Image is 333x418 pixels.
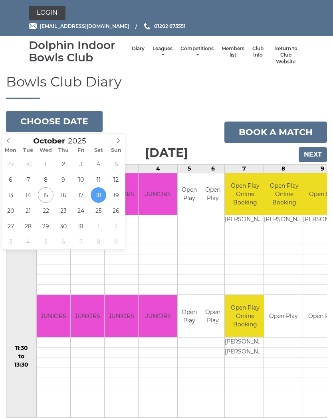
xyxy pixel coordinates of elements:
td: [PERSON_NAME] [225,337,265,347]
span: November 9, 2025 [108,234,124,249]
span: October 16, 2025 [55,187,71,203]
span: October 10, 2025 [73,172,89,187]
td: JUNIORS [139,295,177,337]
span: Sun [107,148,125,153]
span: October 29, 2025 [38,218,54,234]
span: October 9, 2025 [55,172,71,187]
span: November 4, 2025 [20,234,36,249]
td: 8 [264,164,303,173]
span: October 18, 2025 [91,187,106,203]
span: October 14, 2025 [20,187,36,203]
td: JUNIORS [139,173,177,215]
a: Members list [222,45,244,59]
td: JUNIORS [105,295,138,337]
span: November 8, 2025 [91,234,106,249]
td: 4 [139,164,178,173]
a: Return to Club Website [272,45,300,65]
div: Dolphin Indoor Bowls Club [29,39,128,64]
span: October 11, 2025 [91,172,106,187]
td: 11:30 to 13:30 [6,295,37,418]
td: Open Play [201,173,224,215]
img: Phone us [144,23,150,29]
a: Email [EMAIL_ADDRESS][DOMAIN_NAME] [29,22,129,30]
span: October 1, 2025 [38,156,54,172]
span: October 13, 2025 [3,187,18,203]
td: 7 [225,164,264,173]
td: [PERSON_NAME] [225,347,265,357]
span: November 6, 2025 [55,234,71,249]
span: Scroll to increment [33,137,65,145]
span: October 23, 2025 [55,203,71,218]
td: Open Play [178,173,201,215]
td: 6 [201,164,225,173]
span: September 30, 2025 [20,156,36,172]
img: Email [29,23,37,29]
span: November 7, 2025 [73,234,89,249]
span: October 31, 2025 [73,218,89,234]
span: October 7, 2025 [20,172,36,187]
span: October 20, 2025 [3,203,18,218]
span: October 8, 2025 [38,172,54,187]
a: Login [29,6,65,20]
span: November 2, 2025 [108,218,124,234]
td: [PERSON_NAME] [264,215,304,225]
span: September 29, 2025 [3,156,18,172]
span: October 24, 2025 [73,203,89,218]
a: Competitions [180,45,214,59]
button: Choose date [6,111,103,132]
span: October 30, 2025 [55,218,71,234]
span: [EMAIL_ADDRESS][DOMAIN_NAME] [40,23,129,29]
span: October 22, 2025 [38,203,54,218]
span: October 26, 2025 [108,203,124,218]
span: October 19, 2025 [108,187,124,203]
a: Book a match [224,122,327,143]
span: October 4, 2025 [91,156,106,172]
span: Wed [37,148,55,153]
span: Fri [72,148,90,153]
span: October 2, 2025 [55,156,71,172]
span: October 25, 2025 [91,203,106,218]
td: Open Play [264,295,303,337]
span: November 5, 2025 [38,234,54,249]
span: October 17, 2025 [73,187,89,203]
td: 5 [178,164,201,173]
td: Open Play Online Booking [225,295,265,337]
input: Scroll to increment [65,136,96,145]
span: 01202 675551 [154,23,186,29]
span: October 12, 2025 [108,172,124,187]
td: JUNIORS [37,295,70,337]
td: Open Play [201,295,224,337]
span: October 27, 2025 [3,218,18,234]
span: November 3, 2025 [3,234,18,249]
td: Open Play Online Booking [225,173,265,215]
span: Thu [55,148,72,153]
td: [PERSON_NAME] [225,215,265,225]
span: Sat [90,148,107,153]
span: Mon [2,148,20,153]
a: Leagues [153,45,172,59]
td: JUNIORS [71,295,104,337]
a: Club Info [252,45,264,59]
span: Tue [20,148,37,153]
a: Phone us 01202 675551 [143,22,186,30]
span: October 6, 2025 [3,172,18,187]
td: Open Play [178,295,201,337]
input: Next [299,147,327,162]
span: October 21, 2025 [20,203,36,218]
span: October 5, 2025 [108,156,124,172]
span: October 3, 2025 [73,156,89,172]
span: November 1, 2025 [91,218,106,234]
span: October 28, 2025 [20,218,36,234]
td: Open Play Online Booking [264,173,304,215]
h1: Bowls Club Diary [6,75,327,98]
span: October 15, 2025 [38,187,54,203]
a: Diary [132,45,145,52]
